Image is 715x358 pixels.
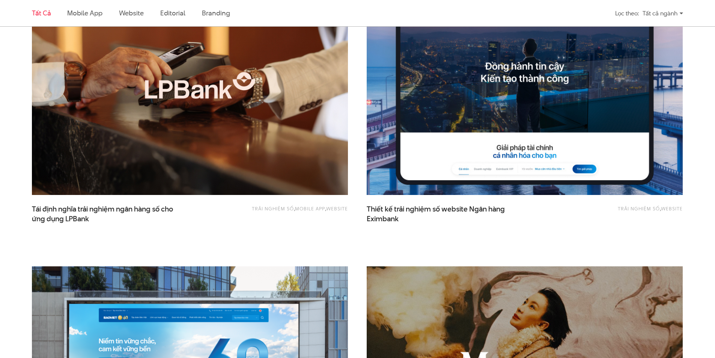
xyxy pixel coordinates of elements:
[32,8,51,18] a: Tất cả
[119,8,144,18] a: Website
[160,8,185,18] a: Editorial
[643,7,683,20] div: Tất cả ngành
[556,204,683,219] div: ,
[295,205,325,212] a: Mobile app
[367,204,517,223] a: Thiết kế trải nghiệm số website Ngân hàngEximbank
[252,205,294,212] a: Trải nghiệm số
[367,204,517,223] span: Thiết kế trải nghiệm số website Ngân hàng
[367,214,399,224] span: Eximbank
[32,204,182,223] a: Tái định nghĩa trải nghiệm ngân hàng số choứng dụng LPBank
[618,205,660,212] a: Trải nghiệm số
[32,204,182,223] span: Tái định nghĩa trải nghiệm ngân hàng số cho
[32,214,89,224] span: ứng dụng LPBank
[221,204,348,219] div: , ,
[326,205,348,212] a: Website
[661,205,683,212] a: Website
[67,8,102,18] a: Mobile app
[615,7,639,20] div: Lọc theo:
[202,8,230,18] a: Branding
